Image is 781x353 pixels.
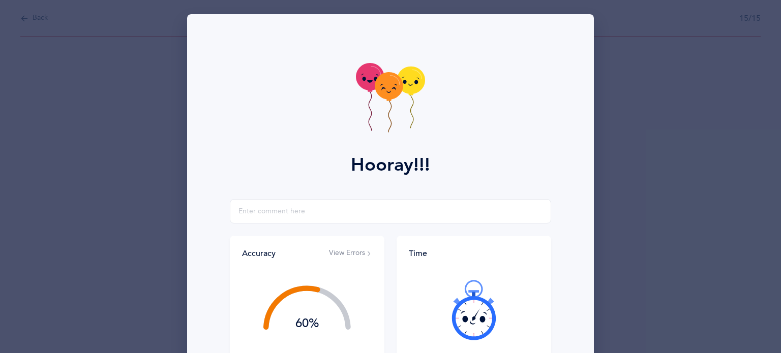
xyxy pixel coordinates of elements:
[409,248,539,259] div: Time
[263,317,351,330] div: 60%
[242,248,276,259] div: Accuracy
[230,199,551,223] input: Enter comment here
[351,151,430,179] div: Hooray!!!
[329,248,372,259] button: View Errors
